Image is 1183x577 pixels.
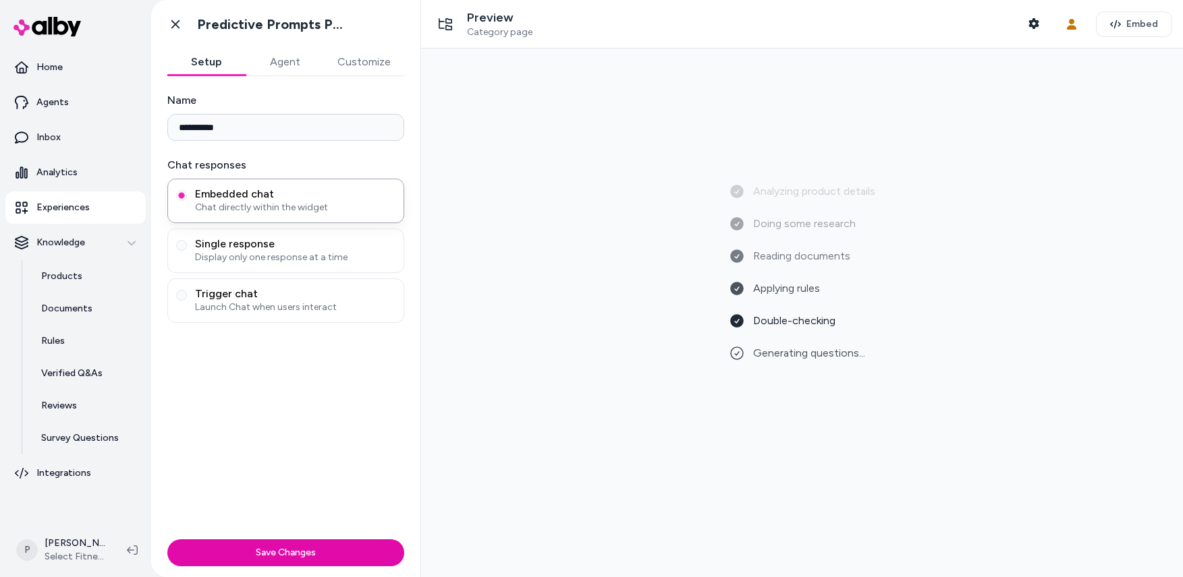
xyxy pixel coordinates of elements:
span: Single response [195,237,395,251]
span: Category page [467,26,532,38]
p: Survey Questions [41,431,119,445]
img: alby Logo [13,17,81,36]
button: Save Changes [167,539,404,566]
p: [PERSON_NAME] [45,537,105,550]
a: Analytics [5,156,146,189]
a: Experiences [5,191,146,224]
p: Rules [41,334,65,348]
button: Embed [1096,11,1172,37]
button: P[PERSON_NAME]Select Fitness [8,528,116,572]
p: Verified Q&As [41,367,103,380]
a: Products [28,260,146,293]
span: Double-checking [753,313,835,329]
p: Documents [41,302,92,315]
span: Trigger chat [195,287,395,301]
span: Generating questions... [753,345,865,361]
p: Knowledge [36,236,85,249]
a: Survey Questions [28,422,146,454]
label: Chat responses [167,157,404,173]
p: Preview [467,10,532,26]
p: Analytics [36,166,78,179]
span: Embed [1126,18,1158,31]
p: Integrations [36,466,91,480]
a: Rules [28,325,146,357]
p: Reviews [41,399,77,413]
button: Customize [324,49,404,75]
a: Home [5,51,146,84]
a: Reviews [28,390,146,422]
span: Reading documents [753,248,850,264]
button: Setup [167,49,246,75]
span: P [16,539,38,561]
a: Verified Q&As [28,357,146,390]
p: Home [36,61,63,74]
button: Trigger chatLaunch Chat when users interact [176,290,187,301]
span: Embedded chat [195,187,395,201]
a: Inbox [5,121,146,154]
p: Agents [36,96,69,109]
h1: Predictive Prompts PLP [197,16,349,33]
button: Knowledge [5,226,146,259]
button: Embedded chatChat directly within the widget [176,190,187,201]
p: Experiences [36,201,90,214]
span: Select Fitness [45,550,105,564]
a: Agents [5,86,146,119]
a: Integrations [5,457,146,489]
label: Name [167,92,404,109]
button: Single responseDisplay only one response at a time [176,240,187,251]
button: Agent [246,49,324,75]
span: Chat directly within the widget [195,201,395,214]
span: Analyzing product details [753,183,875,200]
span: Display only one response at a time [195,251,395,264]
span: Applying rules [753,280,820,297]
span: Doing some research [753,216,856,232]
p: Inbox [36,131,61,144]
p: Products [41,270,82,283]
span: Launch Chat when users interact [195,301,395,314]
a: Documents [28,293,146,325]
